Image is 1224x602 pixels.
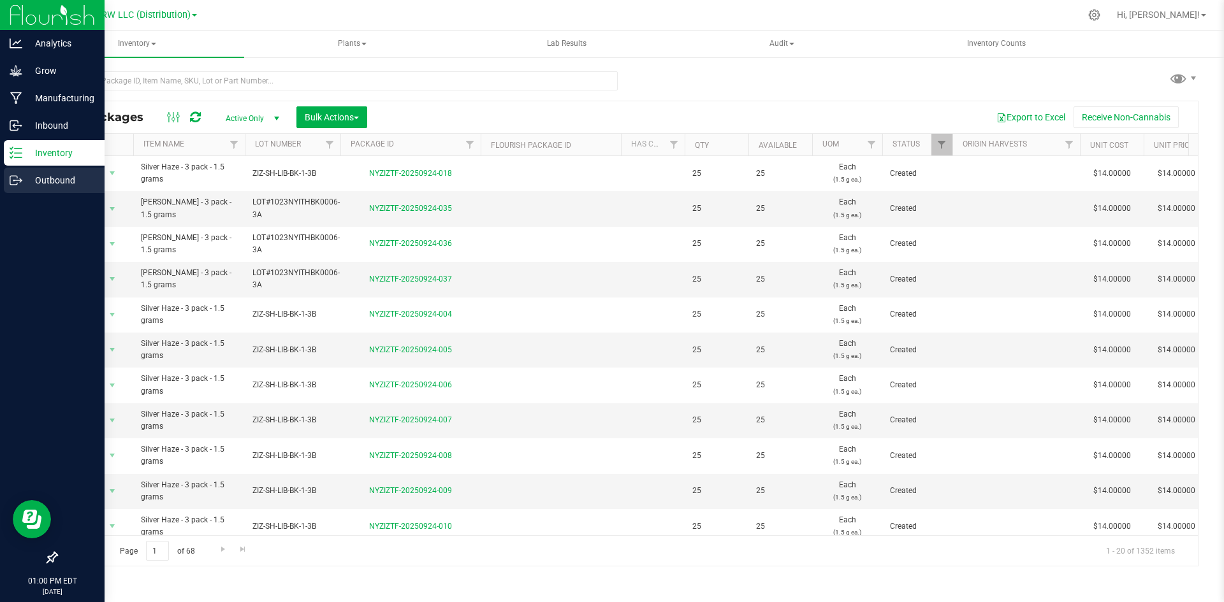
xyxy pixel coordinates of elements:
[931,134,952,155] a: Filter
[369,204,452,213] a: NYZIZTF-20250924-035
[491,141,571,150] a: Flourish Package ID
[296,106,367,128] button: Bulk Actions
[10,37,22,50] inline-svg: Analytics
[692,379,741,391] span: 25
[756,450,805,462] span: 25
[109,541,205,561] span: Page of 68
[460,31,674,57] a: Lab Results
[105,306,120,324] span: select
[756,414,805,426] span: 25
[252,450,333,462] span: ZIZ-SH-LIB-BK-1-3B
[460,134,481,155] a: Filter
[820,479,875,503] span: Each
[141,373,237,397] span: Silver Haze - 3 pack - 1.5 grams
[1151,341,1202,359] span: $14.00000
[246,31,458,57] span: Plants
[224,134,245,155] a: Filter
[820,173,875,185] p: (1.5 g ea.)
[1090,141,1128,150] a: Unit Cost
[105,412,120,429] span: select
[305,112,359,122] span: Bulk Actions
[105,164,120,182] span: select
[692,344,741,356] span: 25
[692,485,741,497] span: 25
[988,106,1074,128] button: Export to Excel
[756,203,805,215] span: 25
[675,31,889,57] a: Audit
[695,141,709,150] a: Qty
[252,308,333,320] span: ZIZ-SH-LIB-BK-1-3B
[141,479,237,503] span: Silver Haze - 3 pack - 1.5 grams
[820,232,875,256] span: Each
[756,344,805,356] span: 25
[252,196,340,220] span: LOT#1023NYITHBK0006-3A
[319,134,340,155] a: Filter
[252,379,333,391] span: ZIZ-SH-LIB-BK-1-3B
[146,541,169,561] input: 1
[1086,9,1102,21] div: Manage settings
[10,174,22,187] inline-svg: Outbound
[369,415,452,424] a: NYZIZTF-20250924-007
[141,514,237,538] span: Silver Haze - 3 pack - 1.5 grams
[692,308,741,320] span: 25
[890,273,945,285] span: Created
[1080,262,1144,297] td: $14.00000
[1151,411,1202,429] span: $14.00000
[369,522,452,531] a: NYZIZTF-20250924-010
[64,10,191,20] span: ZIZ NY GRW LLC (Distribution)
[820,350,875,362] p: (1.5 g ea.)
[692,203,741,215] span: 25
[820,526,875,538] p: (1.5 g ea.)
[105,447,120,464] span: select
[1080,227,1144,262] td: $14.00000
[890,485,945,497] span: Created
[1080,333,1144,368] td: $14.00000
[820,455,875,468] p: (1.5 g ea.)
[245,31,459,57] a: Plants
[31,31,244,57] span: Inventory
[141,408,237,433] span: Silver Haze - 3 pack - 1.5 grams
[1080,509,1144,544] td: $14.00000
[1080,368,1144,403] td: $14.00000
[621,134,685,156] th: Has COA
[820,408,875,433] span: Each
[861,134,882,155] a: Filter
[1151,447,1202,465] span: $14.00000
[255,140,301,148] a: Lot Number
[369,275,452,283] a: NYZIZTF-20250924-037
[252,414,333,426] span: ZIZ-SH-LIB-BK-1-3B
[1151,376,1202,394] span: $14.00000
[692,168,741,180] span: 25
[756,273,805,285] span: 25
[105,517,120,535] span: select
[820,373,875,397] span: Each
[756,379,805,391] span: 25
[22,63,99,78] p: Grow
[6,587,99,596] p: [DATE]
[756,168,805,180] span: 25
[820,385,875,398] p: (1.5 g ea.)
[820,420,875,433] p: (1.5 g ea.)
[105,482,120,500] span: select
[756,485,805,497] span: 25
[1151,270,1202,289] span: $14.00000
[820,161,875,185] span: Each
[950,38,1043,49] span: Inventory Counts
[22,118,99,133] p: Inbound
[10,92,22,104] inline-svg: Manufacturing
[369,486,452,495] a: NYZIZTF-20250924-009
[10,64,22,77] inline-svg: Grow
[892,140,920,148] a: Status
[13,500,51,538] iframe: Resource center
[10,147,22,159] inline-svg: Inventory
[1151,482,1202,500] span: $14.00000
[890,520,945,533] span: Created
[1096,541,1185,560] span: 1 - 20 of 1352 items
[143,140,184,148] a: Item Name
[1080,297,1144,333] td: $14.00000
[692,520,741,533] span: 25
[822,140,839,148] a: UOM
[141,443,237,468] span: Silver Haze - 3 pack - 1.5 grams
[890,450,945,462] span: Created
[664,134,685,155] a: Filter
